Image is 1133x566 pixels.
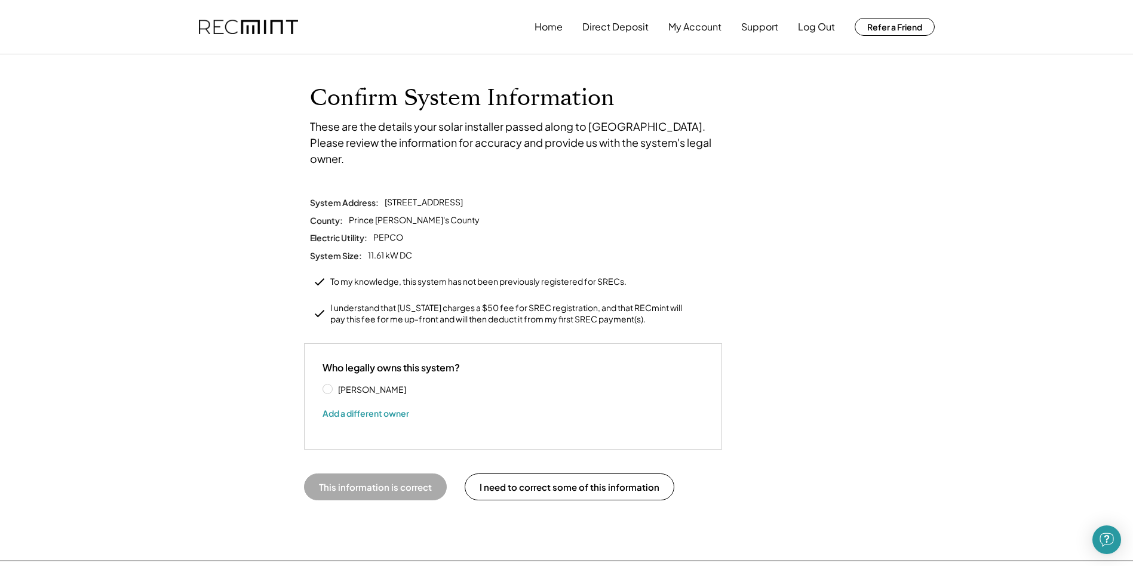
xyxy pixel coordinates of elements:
[368,250,412,262] div: 11.61 kW DC
[310,118,728,167] div: These are the details your solar installer passed along to [GEOGRAPHIC_DATA]. Please review the i...
[304,473,447,500] button: This information is correct
[310,250,362,261] div: System Size:
[582,15,649,39] button: Direct Deposit
[334,385,442,393] label: [PERSON_NAME]
[310,197,379,208] div: System Address:
[535,15,563,39] button: Home
[798,15,835,39] button: Log Out
[330,276,627,288] div: To my knowledge, this system has not been previously registered for SRECs.
[330,302,689,325] div: I understand that [US_STATE] charges a $50 fee for SREC registration, and that RECmint will pay t...
[323,404,409,422] button: Add a different owner
[668,15,721,39] button: My Account
[310,215,343,226] div: County:
[465,473,674,500] button: I need to correct some of this information
[323,362,460,374] div: Who legally owns this system?
[349,214,480,226] div: Prince [PERSON_NAME]'s County
[373,232,403,244] div: PEPCO
[310,232,367,243] div: Electric Utility:
[310,84,824,112] h1: Confirm System Information
[855,18,935,36] button: Refer a Friend
[741,15,778,39] button: Support
[1092,525,1121,554] div: Open Intercom Messenger
[199,20,298,35] img: recmint-logotype%403x.png
[385,196,463,208] div: [STREET_ADDRESS]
